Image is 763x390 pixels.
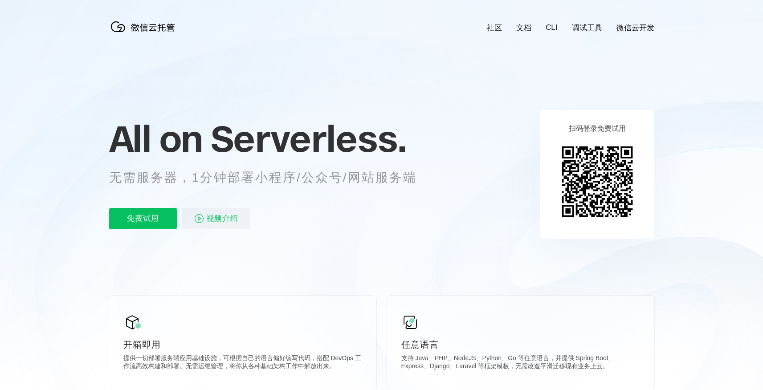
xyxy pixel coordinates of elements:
[194,213,204,224] img: video_play.svg
[109,208,177,229] p: 免费试用
[516,23,531,33] a: 文档
[109,18,180,36] img: 微信云托管
[109,169,433,187] p: 无需服务器，1分钟部署小程序/公众号/网站服务端
[546,23,557,32] a: CLI
[123,338,362,351] p: 开箱即用
[206,208,238,229] span: 视频介绍
[616,23,654,33] a: 微信云开发
[487,23,502,33] a: 社区
[572,23,602,33] a: 调试工具
[123,354,362,372] p: 提供一切部署服务端应用基础设施，可根据自己的语言偏好编写代码，搭配 DevOps 工作流高效构建和部署。无需运维管理，将你从各种基础架构工作中解放出来。
[569,124,626,134] p: 扫码登录免费试用
[401,338,640,351] p: 任意语言
[109,116,202,161] span: All on
[109,29,180,37] a: 微信云托管
[211,116,406,161] span: Serverless.
[401,354,640,372] p: 支持 Java、PHP、NodeJS、Python、Go 等任意语言，并提供 Spring Boot、Express、Django、Laravel 等框架模板，无需改造平滑迁移现有业务上云。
